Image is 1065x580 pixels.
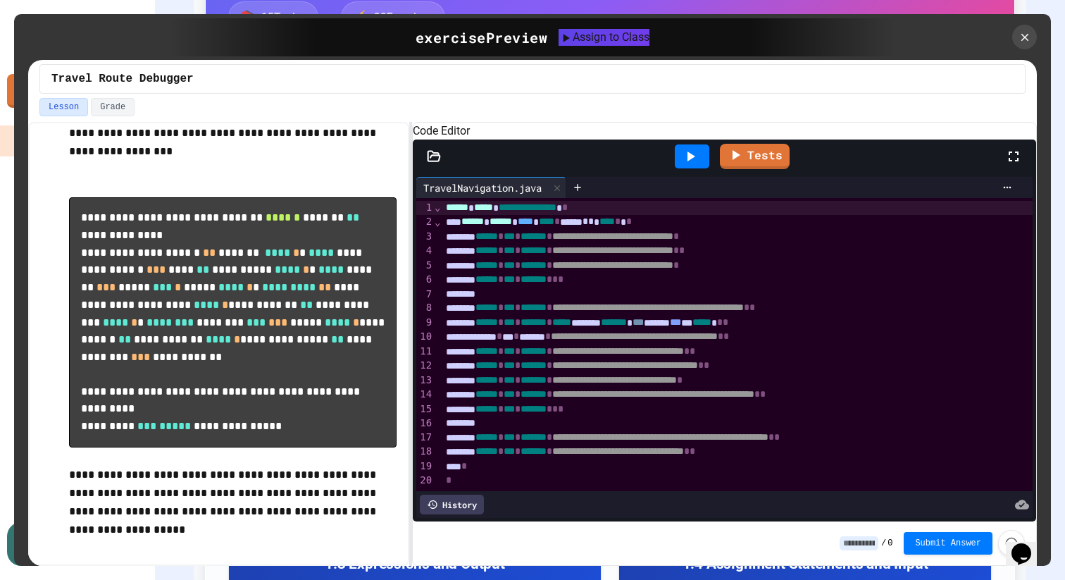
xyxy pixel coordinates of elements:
span: / [881,538,886,549]
div: 20 [416,474,434,488]
div: 18 [416,445,434,459]
div: 17 [416,431,434,445]
span: Fold line [434,202,441,213]
div: 12 [416,359,434,373]
button: Force resubmission of student's answer (Admin only) [998,530,1025,557]
button: Lesson [39,98,88,116]
span: Fold line [434,216,441,228]
div: 15 [416,402,434,417]
div: 14 [416,388,434,402]
div: 2 [416,215,434,229]
div: History [420,495,484,514]
div: 5 [416,259,434,273]
span: Travel Route Debugger [51,70,194,87]
div: 13 [416,374,434,388]
a: Tests [720,144,790,169]
div: 8 [416,301,434,315]
div: 11 [416,345,434,359]
div: TravelNavigation.java [416,180,549,195]
button: Submit Answer [904,532,992,555]
div: 16 [416,417,434,431]
button: Assign to Class [559,29,649,46]
span: 0 [888,538,892,549]
div: 4 [416,244,434,258]
div: exercise Preview [416,27,548,48]
span: Submit Answer [915,538,981,549]
div: 3 [416,230,434,244]
div: 1 [416,201,434,215]
iframe: chat widget [1006,524,1051,566]
div: 19 [416,459,434,474]
div: 6 [416,273,434,287]
button: Grade [91,98,135,116]
div: 7 [416,288,434,302]
h6: Code Editor [413,123,1036,140]
div: 9 [416,316,434,330]
div: 10 [416,330,434,344]
div: TravelNavigation.java [416,177,566,198]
